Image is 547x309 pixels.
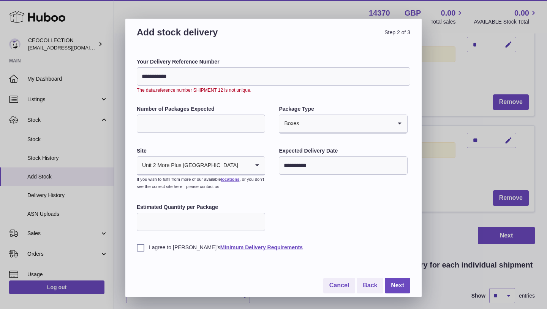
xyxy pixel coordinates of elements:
label: Estimated Quantity per Package [137,204,265,211]
small: If you wish to fulfil from more of our available , or you don’t see the correct site here - pleas... [137,177,264,189]
label: Expected Delivery Date [279,147,407,154]
input: Search for option [299,115,392,132]
a: Cancel [323,278,355,293]
span: Unit 2 More Plus [GEOGRAPHIC_DATA] [137,157,239,174]
div: Search for option [137,157,265,175]
span: Step 2 of 3 [273,26,410,47]
span: Boxes [279,115,299,132]
div: Search for option [279,115,407,133]
a: Minimum Delivery Requirements [220,244,303,250]
label: I agree to [PERSON_NAME]'s [137,244,410,251]
label: Package Type [279,105,407,113]
div: The data.reference number SHIPMENT 12 is not unique. [137,87,410,93]
label: Your Delivery Reference Number [137,58,410,65]
a: Back [357,278,383,293]
a: Next [385,278,410,293]
h3: Add stock delivery [137,26,273,47]
a: locations [221,177,239,182]
input: Search for option [239,157,250,174]
label: Number of Packages Expected [137,105,265,113]
label: Site [137,147,265,154]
